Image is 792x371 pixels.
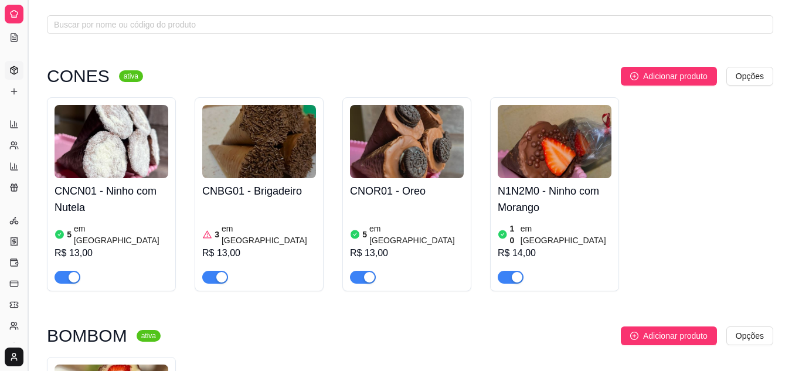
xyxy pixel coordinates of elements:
[726,67,773,86] button: Opções
[119,70,143,82] sup: ativa
[736,70,764,83] span: Opções
[521,223,611,246] article: em [GEOGRAPHIC_DATA]
[47,329,127,343] h3: BOMBOM
[67,229,72,240] article: 5
[630,332,638,340] span: plus-circle
[726,326,773,345] button: Opções
[630,72,638,80] span: plus-circle
[350,246,464,260] div: R$ 13,00
[222,223,316,246] article: em [GEOGRAPHIC_DATA]
[137,330,161,342] sup: ativa
[643,329,708,342] span: Adicionar produto
[369,223,464,246] article: em [GEOGRAPHIC_DATA]
[47,69,110,83] h3: CONES
[362,229,367,240] article: 5
[498,105,611,178] img: product-image
[621,67,717,86] button: Adicionar produto
[215,229,219,240] article: 3
[621,326,717,345] button: Adicionar produto
[55,183,168,216] h4: CNCN01 - Ninho com Nutela
[55,246,168,260] div: R$ 13,00
[643,70,708,83] span: Adicionar produto
[55,105,168,178] img: product-image
[350,183,464,199] h4: CNOR01 - Oreo
[510,223,518,246] article: 10
[202,105,316,178] img: product-image
[498,246,611,260] div: R$ 14,00
[498,183,611,216] h4: N1N2M0 - Ninho com Morango
[202,246,316,260] div: R$ 13,00
[736,329,764,342] span: Opções
[202,183,316,199] h4: CNBG01 - Brigadeiro
[54,18,757,31] input: Buscar por nome ou código do produto
[74,223,168,246] article: em [GEOGRAPHIC_DATA]
[350,105,464,178] img: product-image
